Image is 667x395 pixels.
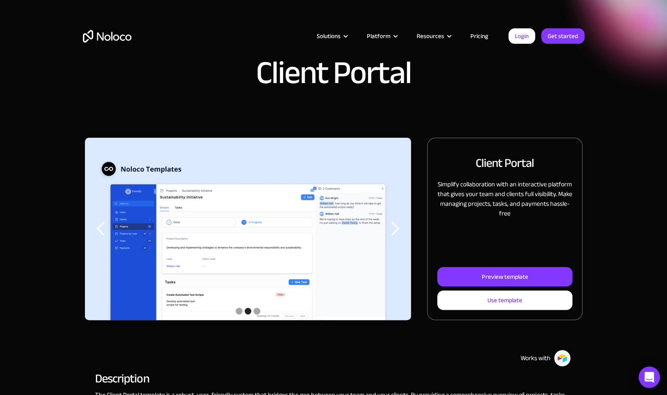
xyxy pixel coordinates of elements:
div: next slide [379,138,411,320]
div: Solutions [317,31,341,41]
div: Show slide 2 of 3 [245,308,251,314]
a: Preview template [437,267,572,286]
a: Use template [437,290,572,310]
div: Platform [367,31,390,41]
div: Preview template [481,271,528,282]
a: Get started [541,28,584,44]
h1: Client Portal [256,57,411,89]
div: Resources [407,31,460,41]
div: carousel [85,138,411,320]
div: Works with [521,353,551,363]
div: Resources [417,31,444,41]
p: Simplify collaboration with an interactive platform that gives your team and clients full visibil... [437,179,572,218]
div: Show slide 3 of 3 [254,308,260,314]
div: Platform [357,31,407,41]
h2: Client Portal [476,154,534,171]
a: Pricing [460,31,498,41]
a: Login [508,28,535,44]
a: home [83,30,131,43]
div: Use template [487,295,522,305]
img: Airtable [554,350,571,367]
div: Solutions [307,31,357,41]
h2: Description [95,375,572,382]
div: Show slide 1 of 3 [236,308,242,314]
div: 2 of 3 [85,138,411,320]
div: previous slide [85,138,117,320]
div: Open Intercom Messenger [639,367,660,388]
